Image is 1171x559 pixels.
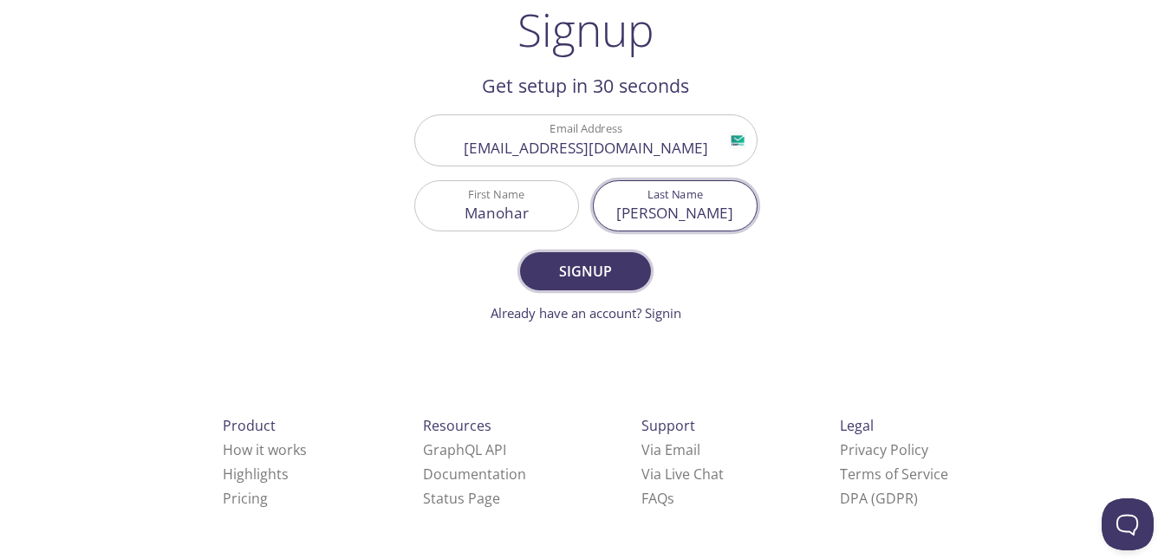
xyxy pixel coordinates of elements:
[840,416,874,435] span: Legal
[840,465,948,484] a: Terms of Service
[423,440,506,459] a: GraphQL API
[223,416,276,435] span: Product
[423,416,491,435] span: Resources
[223,440,307,459] a: How it works
[641,416,695,435] span: Support
[539,259,631,283] span: Signup
[520,252,650,290] button: Signup
[423,489,500,508] a: Status Page
[840,489,918,508] a: DPA (GDPR)
[517,3,654,55] h1: Signup
[414,71,758,101] h2: Get setup in 30 seconds
[423,465,526,484] a: Documentation
[641,440,700,459] a: Via Email
[840,440,928,459] a: Privacy Policy
[223,489,268,508] a: Pricing
[641,465,724,484] a: Via Live Chat
[667,489,674,508] span: s
[1102,498,1154,550] iframe: Help Scout Beacon - Open
[491,304,681,322] a: Already have an account? Signin
[223,465,289,484] a: Highlights
[641,489,674,508] a: FAQ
